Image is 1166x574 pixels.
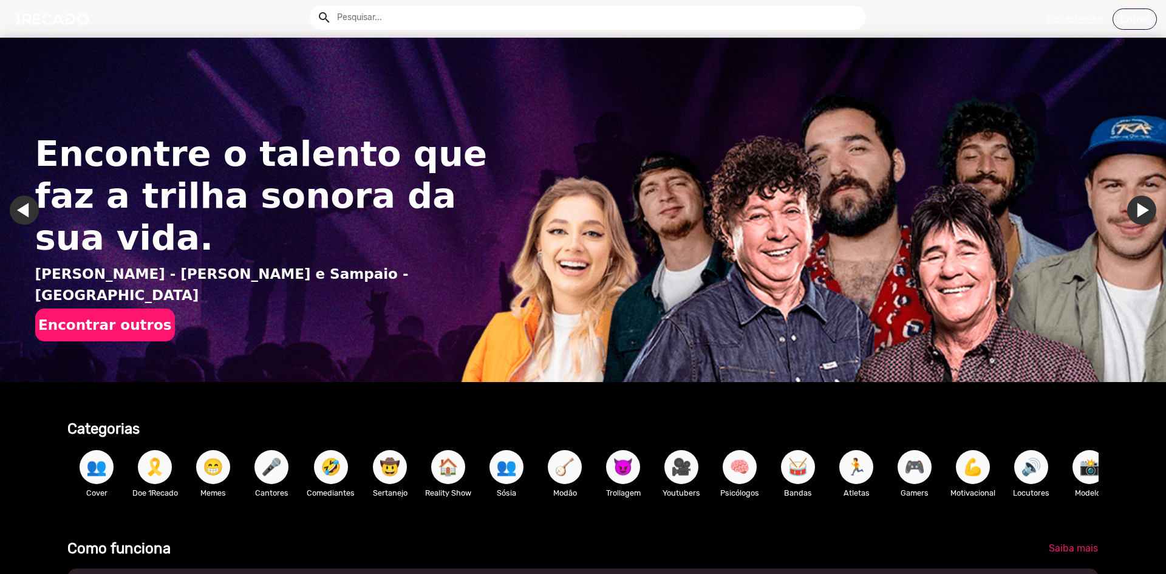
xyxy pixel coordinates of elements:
[145,450,165,484] span: 🎗️
[380,450,400,484] span: 🤠
[86,450,107,484] span: 👥
[898,450,932,484] button: 🎮
[248,487,295,499] p: Cantores
[261,450,282,484] span: 🎤
[483,487,530,499] p: Sósia
[775,487,821,499] p: Bandas
[846,450,867,484] span: 🏃
[606,450,640,484] button: 😈
[196,450,230,484] button: 😁
[904,450,925,484] span: 🎮
[10,196,39,225] a: Ir para o último slide
[963,450,983,484] span: 💪
[833,487,879,499] p: Atletas
[67,540,171,557] b: Como funciona
[1072,450,1106,484] button: 📸
[839,450,873,484] button: 🏃
[431,450,465,484] button: 🏠
[328,5,865,30] input: Pesquisar...
[892,487,938,499] p: Gamers
[67,420,140,437] b: Categorias
[35,309,175,341] button: Encontrar outros
[1066,487,1113,499] p: Modelos
[373,450,407,484] button: 🤠
[1079,450,1100,484] span: 📸
[1021,450,1042,484] span: 🔊
[554,450,575,484] span: 🪕
[1008,487,1054,499] p: Locutores
[138,450,172,484] button: 🎗️
[73,487,120,499] p: Cover
[542,487,588,499] p: Modão
[1113,9,1157,30] a: Entrar
[1049,542,1098,554] span: Saiba mais
[425,487,471,499] p: Reality Show
[1014,450,1048,484] button: 🔊
[956,450,990,484] button: 💪
[254,450,288,484] button: 🎤
[788,450,808,484] span: 🥁
[1039,538,1108,559] a: Saiba mais
[190,487,236,499] p: Memes
[781,450,815,484] button: 🥁
[496,450,517,484] span: 👥
[1046,13,1103,24] u: Cadastre-se
[80,450,114,484] button: 👥
[203,450,223,484] span: 😁
[35,133,502,259] h1: Encontre o talento que faz a trilha sonora da sua vida.
[600,487,646,499] p: Trollagem
[321,450,341,484] span: 🤣
[438,450,459,484] span: 🏠
[1127,196,1156,225] a: Ir para o próximo slide
[613,450,633,484] span: 😈
[367,487,413,499] p: Sertanejo
[489,450,523,484] button: 👥
[658,487,704,499] p: Youtubers
[950,487,996,499] p: Motivacional
[317,10,332,25] mat-icon: Example home icon
[35,264,502,306] p: [PERSON_NAME] - [PERSON_NAME] e Sampaio - [GEOGRAPHIC_DATA]
[307,487,355,499] p: Comediantes
[664,450,698,484] button: 🎥
[717,487,763,499] p: Psicólogos
[729,450,750,484] span: 🧠
[723,450,757,484] button: 🧠
[671,450,692,484] span: 🎥
[314,450,348,484] button: 🤣
[132,487,178,499] p: Doe 1Recado
[313,6,334,27] button: Example home icon
[548,450,582,484] button: 🪕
